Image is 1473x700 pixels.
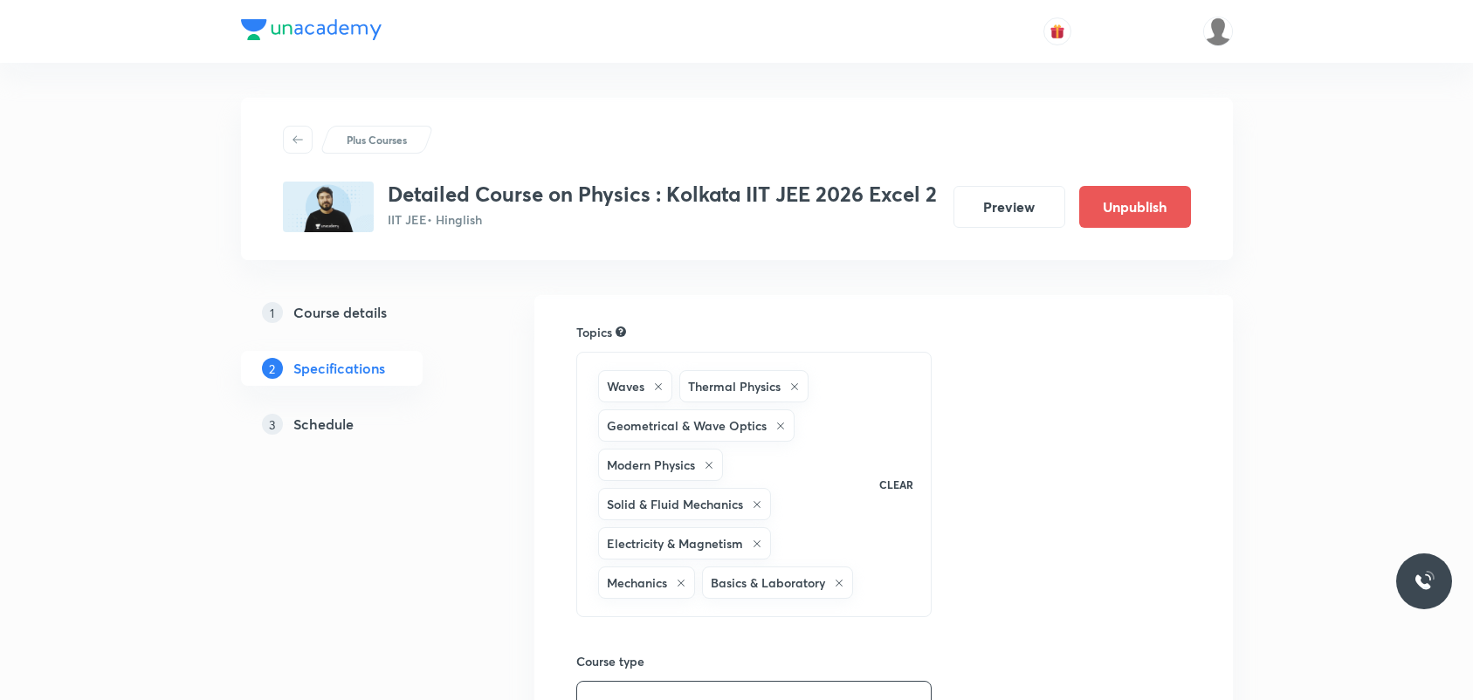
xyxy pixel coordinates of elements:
[879,477,913,492] p: CLEAR
[1050,24,1065,39] img: avatar
[241,19,382,40] img: Company Logo
[1414,571,1435,592] img: ttu
[711,573,825,592] h6: Basics & Laboratory
[576,323,612,341] h6: Topics
[262,302,283,323] p: 1
[293,358,385,379] h5: Specifications
[607,495,743,513] h6: Solid & Fluid Mechanics
[388,210,937,229] p: IIT JEE • Hinglish
[241,19,382,45] a: Company Logo
[607,377,644,395] h6: Waves
[576,652,933,670] h6: Course type
[616,324,626,340] div: Search for topics
[607,456,695,474] h6: Modern Physics
[1079,186,1191,228] button: Unpublish
[1203,17,1233,46] img: Sudipta Bose
[347,132,407,148] p: Plus Courses
[293,302,387,323] h5: Course details
[262,414,283,435] p: 3
[607,416,767,435] h6: Geometrical & Wave Optics
[688,377,781,395] h6: Thermal Physics
[293,414,354,435] h5: Schedule
[388,182,937,207] h3: Detailed Course on Physics : Kolkata IIT JEE 2026 Excel 2
[953,186,1065,228] button: Preview
[241,407,478,442] a: 3Schedule
[241,295,478,330] a: 1Course details
[1043,17,1071,45] button: avatar
[607,573,667,592] h6: Mechanics
[262,358,283,379] p: 2
[283,182,374,232] img: E0EAC95A-FFA3-4718-8FA6-8FC764F2B4EE_plus.png
[607,534,743,552] h6: Electricity & Magnetism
